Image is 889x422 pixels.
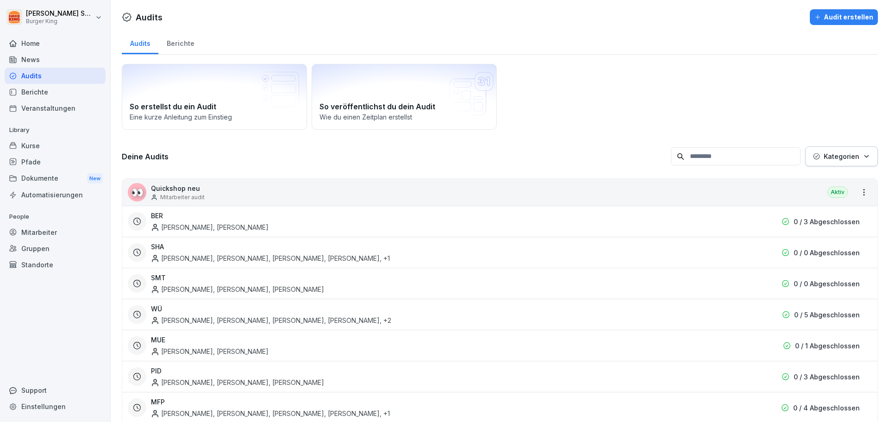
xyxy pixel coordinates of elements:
[5,209,106,224] p: People
[794,279,860,289] p: 0 / 0 Abgeschlossen
[5,68,106,84] a: Audits
[5,187,106,203] a: Automatisierungen
[5,35,106,51] a: Home
[151,284,324,294] div: [PERSON_NAME], [PERSON_NAME], [PERSON_NAME]
[151,335,165,345] h3: MUE
[5,170,106,187] a: DokumenteNew
[151,211,163,220] h3: BER
[151,378,324,387] div: [PERSON_NAME], [PERSON_NAME], [PERSON_NAME]
[26,18,94,25] p: Burger King
[5,240,106,257] a: Gruppen
[794,372,860,382] p: 0 / 3 Abgeschlossen
[5,224,106,240] a: Mitarbeiter
[130,101,299,112] h2: So erstellst du ein Audit
[151,273,166,283] h3: SMT
[151,222,269,232] div: [PERSON_NAME], [PERSON_NAME]
[122,64,307,130] a: So erstellst du ein AuditEine kurze Anleitung zum Einstieg
[151,253,390,263] div: [PERSON_NAME], [PERSON_NAME], [PERSON_NAME], [PERSON_NAME] , +1
[5,170,106,187] div: Dokumente
[130,112,299,122] p: Eine kurze Anleitung zum Einstieg
[794,217,860,227] p: 0 / 3 Abgeschlossen
[160,193,205,202] p: Mitarbeiter audit
[794,310,860,320] p: 0 / 5 Abgeschlossen
[5,51,106,68] a: News
[136,11,163,24] h1: Audits
[151,183,205,193] p: Quickshop neu
[5,257,106,273] a: Standorte
[151,304,162,314] h3: WÜ
[26,10,94,18] p: [PERSON_NAME] Salmen
[319,101,489,112] h2: So veröffentlichst du dein Audit
[5,123,106,138] p: Library
[151,397,165,407] h3: MFP
[122,151,666,162] h3: Deine Audits
[128,183,146,202] div: 👀
[87,173,103,184] div: New
[5,382,106,398] div: Support
[151,346,269,356] div: [PERSON_NAME], [PERSON_NAME]
[5,100,106,116] a: Veranstaltungen
[5,138,106,154] a: Kurse
[805,146,878,166] button: Kategorien
[795,341,860,351] p: 0 / 1 Abgeschlossen
[5,398,106,415] a: Einstellungen
[793,403,860,413] p: 0 / 4 Abgeschlossen
[151,315,391,325] div: [PERSON_NAME], [PERSON_NAME], [PERSON_NAME], [PERSON_NAME] , +2
[151,409,390,418] div: [PERSON_NAME], [PERSON_NAME], [PERSON_NAME], [PERSON_NAME] , +1
[158,31,202,54] a: Berichte
[814,12,873,22] div: Audit erstellen
[827,187,848,198] div: Aktiv
[122,31,158,54] a: Audits
[794,248,860,258] p: 0 / 0 Abgeschlossen
[5,84,106,100] a: Berichte
[151,242,164,252] h3: SHA
[319,112,489,122] p: Wie du einen Zeitplan erstellst
[5,154,106,170] a: Pfade
[151,366,162,376] h3: PID
[312,64,497,130] a: So veröffentlichst du dein AuditWie du einen Zeitplan erstellst
[824,151,859,161] p: Kategorien
[810,9,878,25] button: Audit erstellen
